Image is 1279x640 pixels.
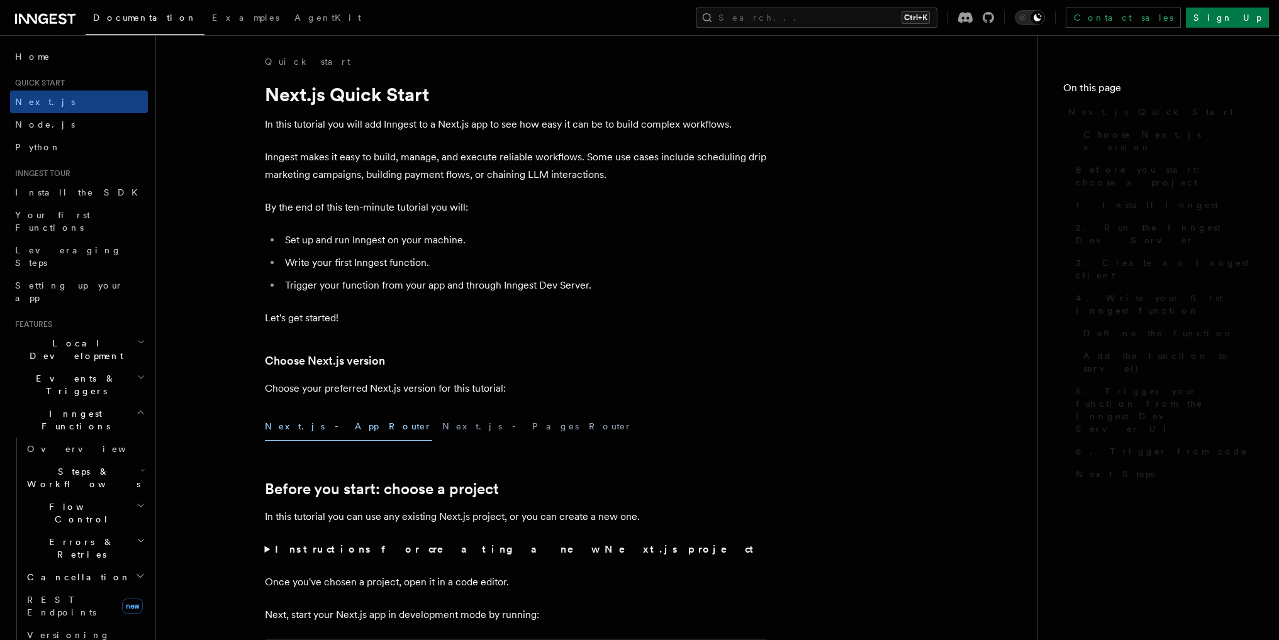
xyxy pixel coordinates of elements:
[10,91,148,113] a: Next.js
[281,254,768,272] li: Write your first Inngest function.
[10,168,70,179] span: Inngest tour
[15,245,121,268] span: Leveraging Steps
[22,566,148,588] button: Cancellation
[10,136,148,158] a: Python
[1071,194,1254,216] a: 1. Install Inngest
[1076,199,1218,211] span: 1. Install Inngest
[281,231,768,249] li: Set up and run Inngest on your machine.
[15,210,90,233] span: Your first Functions
[22,495,148,531] button: Flow Control
[1078,345,1254,380] a: Add the function to serve()
[22,500,137,526] span: Flow Control
[15,50,50,63] span: Home
[1071,158,1254,194] a: Before you start: choose a project
[265,380,768,397] p: Choose your preferred Next.js version for this tutorial:
[1076,445,1248,458] span: 6. Trigger from code
[265,606,768,624] p: Next, start your Next.js app in development mode by running:
[10,402,148,438] button: Inngest Functions
[1071,287,1254,322] a: 4. Write your first Inngest function
[22,536,137,561] span: Errors & Retries
[10,113,148,136] a: Node.js
[22,438,148,460] a: Overview
[265,412,432,441] button: Next.js - App Router
[265,148,768,184] p: Inngest makes it easy to build, manage, and execute reliable workflows. Some use cases include sc...
[93,13,197,23] span: Documentation
[212,13,279,23] span: Examples
[265,55,350,68] a: Quick start
[281,277,768,294] li: Trigger your function from your app and through Inngest Dev Server.
[10,181,148,204] a: Install the SDK
[10,204,148,239] a: Your first Functions
[1068,106,1233,118] span: Next.js Quick Start
[1063,80,1254,101] h4: On this page
[86,4,204,35] a: Documentation
[696,8,937,28] button: Search...Ctrl+K
[10,239,148,274] a: Leveraging Steps
[1071,440,1254,463] a: 6. Trigger from code
[1063,101,1254,123] a: Next.js Quick Start
[15,280,123,303] span: Setting up your app
[1071,251,1254,287] a: 3. Create an Inngest client
[1076,163,1254,189] span: Before you start: choose a project
[265,541,768,558] summary: Instructions for creating a new Next.js project
[1076,385,1254,435] span: 5. Trigger your function from the Inngest Dev Server UI
[10,45,148,68] a: Home
[10,332,148,367] button: Local Development
[265,309,768,327] p: Let's get started!
[1078,322,1254,345] a: Define the function
[15,142,61,152] span: Python
[15,97,75,107] span: Next.js
[287,4,369,34] a: AgentKit
[294,13,361,23] span: AgentKit
[442,412,632,441] button: Next.js - Pages Router
[1076,257,1254,282] span: 3. Create an Inngest client
[204,4,287,34] a: Examples
[265,352,385,370] a: Choose Next.js version
[1071,463,1254,485] a: Next Steps
[1078,123,1254,158] a: Choose Next.js version
[1076,468,1154,480] span: Next Steps
[1015,10,1045,25] button: Toggle dark mode
[22,571,131,583] span: Cancellation
[265,199,768,216] p: By the end of this ten-minute tutorial you will:
[10,319,52,329] span: Features
[265,480,499,498] a: Before you start: choose a project
[22,531,148,566] button: Errors & Retries
[27,444,157,454] span: Overview
[265,508,768,526] p: In this tutorial you can use any existing Next.js project, or you can create a new one.
[1083,350,1254,375] span: Add the function to serve()
[1071,216,1254,251] a: 2. Run the Inngest Dev Server
[22,588,148,624] a: REST Endpointsnew
[27,630,110,640] span: Versioning
[22,460,148,495] button: Steps & Workflows
[265,83,768,106] h1: Next.js Quick Start
[27,595,96,617] span: REST Endpoints
[10,78,65,88] span: Quick start
[10,337,137,362] span: Local Development
[22,465,140,490] span: Steps & Workflows
[1083,327,1234,339] span: Define the function
[1076,221,1254,246] span: 2. Run the Inngest Dev Server
[1076,292,1254,317] span: 4. Write your first Inngest function
[902,11,930,24] kbd: Ctrl+K
[10,274,148,309] a: Setting up your app
[265,573,768,591] p: Once you've chosen a project, open it in a code editor.
[10,367,148,402] button: Events & Triggers
[15,119,75,130] span: Node.js
[1066,8,1181,28] a: Contact sales
[1071,380,1254,440] a: 5. Trigger your function from the Inngest Dev Server UI
[265,116,768,133] p: In this tutorial you will add Inngest to a Next.js app to see how easy it can be to build complex...
[275,543,759,555] strong: Instructions for creating a new Next.js project
[15,187,145,197] span: Install the SDK
[1186,8,1269,28] a: Sign Up
[10,372,137,397] span: Events & Triggers
[10,407,136,433] span: Inngest Functions
[1083,128,1254,153] span: Choose Next.js version
[122,599,143,614] span: new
